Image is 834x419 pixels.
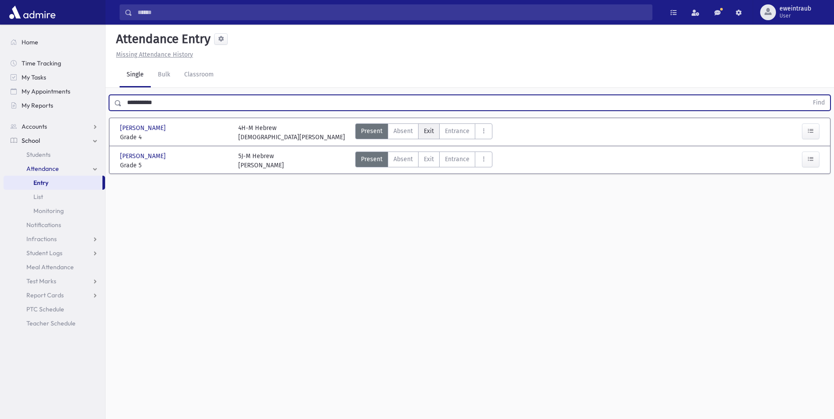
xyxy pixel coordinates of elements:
a: Students [4,148,105,162]
a: List [4,190,105,204]
span: Home [22,38,38,46]
span: Grade 5 [120,161,229,170]
span: Exit [424,155,434,164]
span: Meal Attendance [26,263,74,271]
span: PTC Schedule [26,305,64,313]
span: My Appointments [22,87,70,95]
span: My Tasks [22,73,46,81]
span: Notifications [26,221,61,229]
u: Missing Attendance History [116,51,193,58]
span: Monitoring [33,207,64,215]
a: Teacher Schedule [4,316,105,330]
a: Meal Attendance [4,260,105,274]
a: Bulk [151,63,177,87]
span: Entrance [445,126,470,136]
span: Infractions [26,235,57,243]
button: Find [808,95,830,110]
span: Students [26,151,51,159]
span: Present [361,126,382,136]
span: User [779,12,811,19]
span: Entrance [445,155,470,164]
div: 4H-M Hebrew [DEMOGRAPHIC_DATA][PERSON_NAME] [238,123,345,142]
a: My Appointments [4,84,105,98]
span: School [22,137,40,144]
a: Student Logs [4,246,105,260]
span: eweintraub [779,5,811,12]
a: Accounts [4,119,105,134]
span: Report Cards [26,291,64,299]
a: Monitoring [4,204,105,218]
a: Test Marks [4,274,105,288]
a: PTC Schedule [4,302,105,316]
a: Classroom [177,63,221,87]
span: Student Logs [26,249,62,257]
span: [PERSON_NAME] [120,123,168,133]
a: School [4,134,105,148]
a: Time Tracking [4,56,105,70]
span: Exit [424,126,434,136]
a: Infractions [4,232,105,246]
a: Attendance [4,162,105,176]
h5: Attendance Entry [113,32,211,47]
span: Accounts [22,123,47,130]
span: Absent [393,126,413,136]
span: Grade 4 [120,133,229,142]
span: Test Marks [26,277,56,285]
span: Absent [393,155,413,164]
a: Report Cards [4,288,105,302]
span: Present [361,155,382,164]
span: [PERSON_NAME] [120,152,168,161]
a: Home [4,35,105,49]
input: Search [132,4,652,20]
div: AttTypes [355,123,492,142]
span: My Reports [22,101,53,109]
a: Missing Attendance History [113,51,193,58]
span: List [33,193,43,201]
span: Time Tracking [22,59,61,67]
a: My Reports [4,98,105,112]
div: AttTypes [355,152,492,170]
a: Single [120,63,151,87]
div: 5J-M Hebrew [PERSON_NAME] [238,152,284,170]
a: Notifications [4,218,105,232]
span: Entry [33,179,48,187]
img: AdmirePro [7,4,58,21]
span: Teacher Schedule [26,319,76,327]
a: Entry [4,176,102,190]
span: Attendance [26,165,59,173]
a: My Tasks [4,70,105,84]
